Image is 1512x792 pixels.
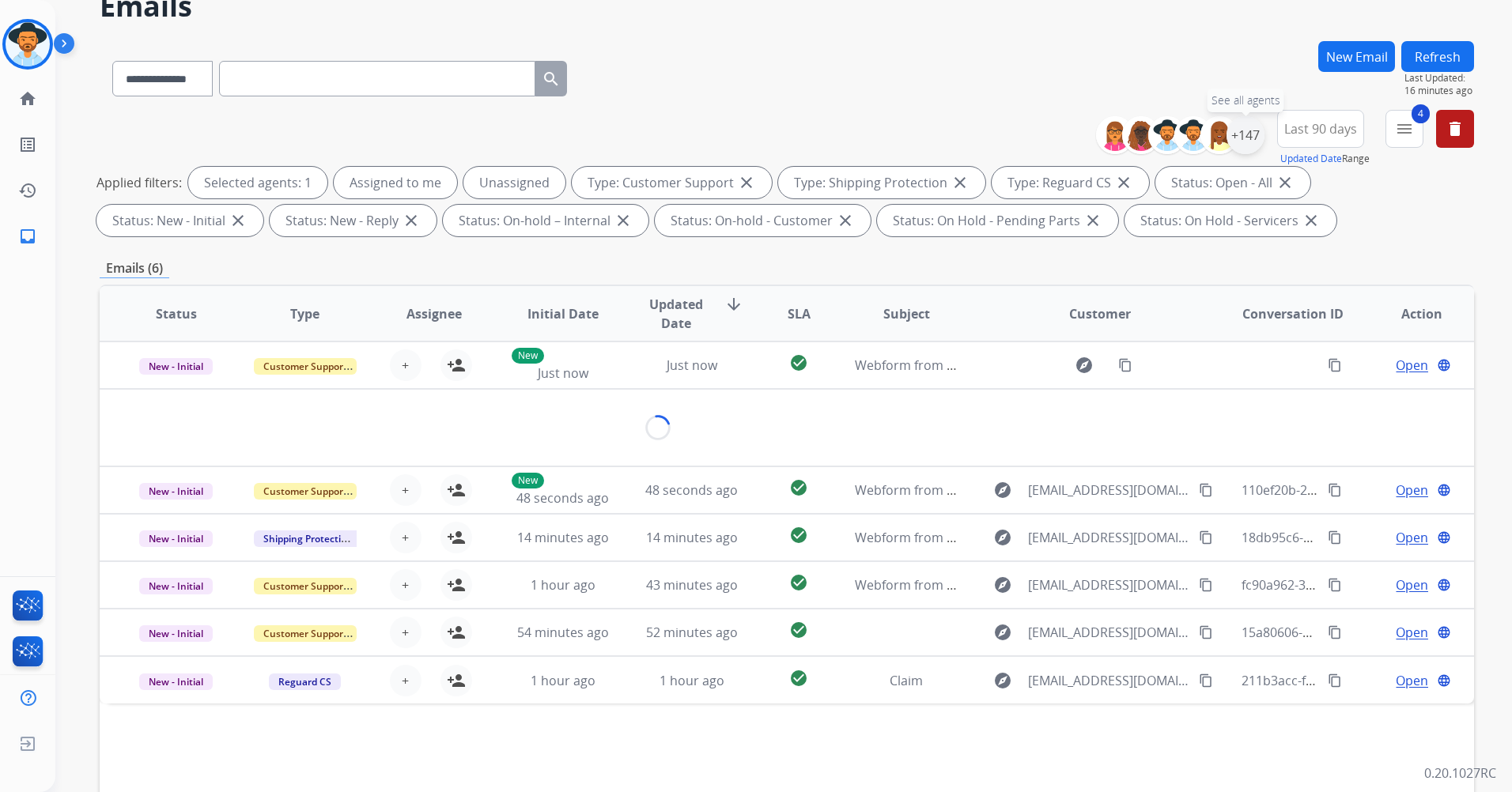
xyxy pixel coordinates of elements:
mat-icon: check_circle [789,620,808,639]
mat-icon: check_circle [789,669,808,688]
div: +147 [1227,116,1264,154]
span: Reguard CS [269,673,341,690]
p: Applied filters: [96,173,182,192]
div: Status: New - Reply [270,205,437,236]
span: New - Initial [139,483,213,500]
span: SLA [788,304,811,323]
mat-icon: language [1437,530,1451,545]
mat-icon: language [1437,578,1451,592]
mat-icon: person_add [447,575,466,594]
div: Assigned to me [334,167,457,198]
span: 48 seconds ago [516,489,609,507]
span: Webform from [EMAIL_ADDRESS][DOMAIN_NAME] on [DATE] [855,529,1213,546]
mat-icon: person_add [447,528,466,547]
span: Claim [890,672,923,689]
p: 0.20.1027RC [1424,764,1496,783]
span: Open [1396,671,1428,690]
span: 4 [1412,104,1430,123]
mat-icon: inbox [18,227,37,246]
th: Action [1345,286,1474,341]
span: Just now [667,356,717,374]
p: New [512,473,544,488]
mat-icon: explore [993,575,1012,594]
span: Initial Date [527,304,599,323]
div: Type: Reguard CS [992,167,1149,198]
mat-icon: content_copy [1118,358,1132,372]
span: Customer Support [254,483,357,500]
span: Webform from [EMAIL_ADDRESS][DOMAIN_NAME] on [DATE] [855,481,1213,499]
mat-icon: content_copy [1328,358,1342,372]
span: 14 minutes ago [517,529,609,546]
button: + [390,665,421,696]
span: Webform from [EMAIL_ADDRESS][DOMAIN_NAME] on [DATE] [855,576,1213,594]
span: 110ef20b-21cf-4972-a18c-05b4944fee54 [1242,481,1476,499]
span: + [402,575,409,594]
mat-icon: close [1302,211,1321,230]
mat-icon: close [836,211,855,230]
mat-icon: check_circle [789,353,808,372]
mat-icon: close [614,211,633,230]
span: New - Initial [139,530,213,547]
span: [EMAIL_ADDRESS][DOMAIN_NAME] [1028,575,1190,594]
button: Refresh [1401,41,1474,72]
button: Updated Date [1280,153,1342,165]
div: Status: On-hold - Customer [655,205,871,236]
span: + [402,481,409,500]
span: 1 hour ago [660,672,724,689]
mat-icon: list_alt [18,135,37,154]
span: [EMAIL_ADDRESS][DOMAIN_NAME] [1028,481,1190,500]
span: [EMAIL_ADDRESS][DOMAIN_NAME] [1028,671,1190,690]
div: Status: On-hold – Internal [443,205,648,236]
span: Open [1396,481,1428,500]
span: Last 90 days [1284,126,1357,132]
mat-icon: language [1437,358,1451,372]
mat-icon: person_add [447,623,466,642]
div: Unassigned [463,167,565,198]
button: + [390,474,421,506]
mat-icon: explore [993,481,1012,500]
span: 14 minutes ago [646,529,738,546]
mat-icon: arrow_downward [724,295,743,314]
mat-icon: person_add [447,481,466,500]
mat-icon: language [1437,673,1451,688]
mat-icon: content_copy [1199,625,1213,639]
span: + [402,671,409,690]
span: 18db95c6-9959-459a-a4ae-d5aa6b8ba75e [1242,529,1488,546]
div: Type: Shipping Protection [778,167,985,198]
div: Status: On Hold - Servicers [1125,205,1336,236]
button: + [390,349,421,381]
mat-icon: check_circle [789,526,808,545]
mat-icon: close [1114,173,1133,192]
span: New - Initial [139,673,213,690]
mat-icon: content_copy [1328,530,1342,545]
mat-icon: home [18,89,37,108]
mat-icon: history [18,181,37,200]
span: Open [1396,356,1428,375]
span: 211b3acc-fa72-4d4a-b725-3534003e958b [1242,672,1484,689]
mat-icon: explore [1075,356,1094,375]
div: Selected agents: 1 [188,167,327,198]
mat-icon: menu [1395,119,1414,138]
mat-icon: explore [993,623,1012,642]
span: 15a80606-8d70-43ce-956d-6e1c86388469 [1242,624,1485,641]
span: + [402,528,409,547]
span: 54 minutes ago [517,624,609,641]
span: 1 hour ago [531,672,595,689]
img: avatar [6,22,50,66]
span: Shipping Protection [254,530,362,547]
mat-icon: explore [993,671,1012,690]
span: Conversation ID [1242,304,1344,323]
button: + [390,522,421,553]
span: Just now [538,364,588,382]
span: 48 seconds ago [645,481,738,499]
span: Assignee [406,304,462,323]
span: Open [1396,528,1428,547]
mat-icon: content_copy [1199,530,1213,545]
mat-icon: person_add [447,671,466,690]
span: Customer Support [254,625,357,642]
button: 4 [1385,110,1423,148]
span: [EMAIL_ADDRESS][DOMAIN_NAME] [1028,528,1190,547]
mat-icon: content_copy [1199,483,1213,497]
div: Status: New - Initial [96,205,263,236]
mat-icon: delete [1446,119,1465,138]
